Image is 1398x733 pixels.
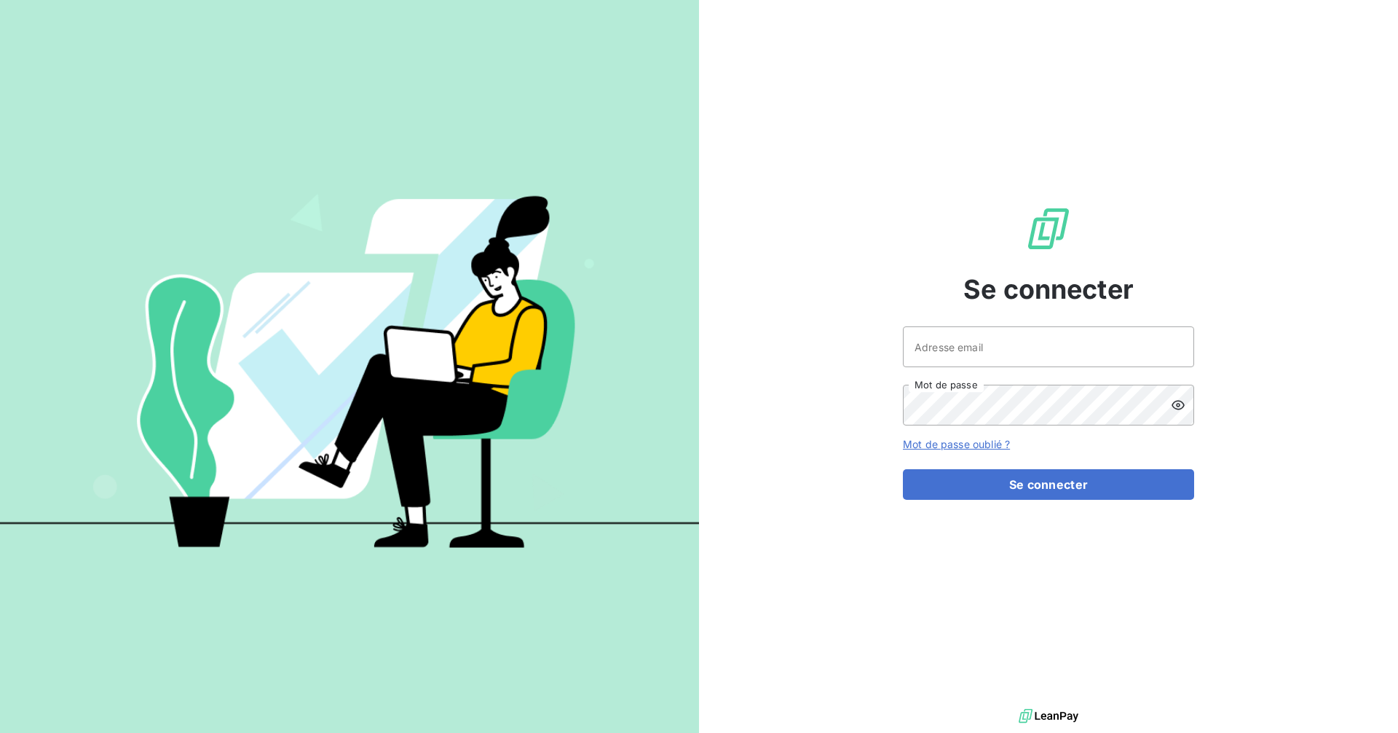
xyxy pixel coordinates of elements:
span: Se connecter [963,270,1134,309]
button: Se connecter [903,469,1194,500]
img: Logo LeanPay [1025,205,1072,252]
img: logo [1019,705,1078,727]
input: placeholder [903,326,1194,367]
a: Mot de passe oublié ? [903,438,1010,450]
